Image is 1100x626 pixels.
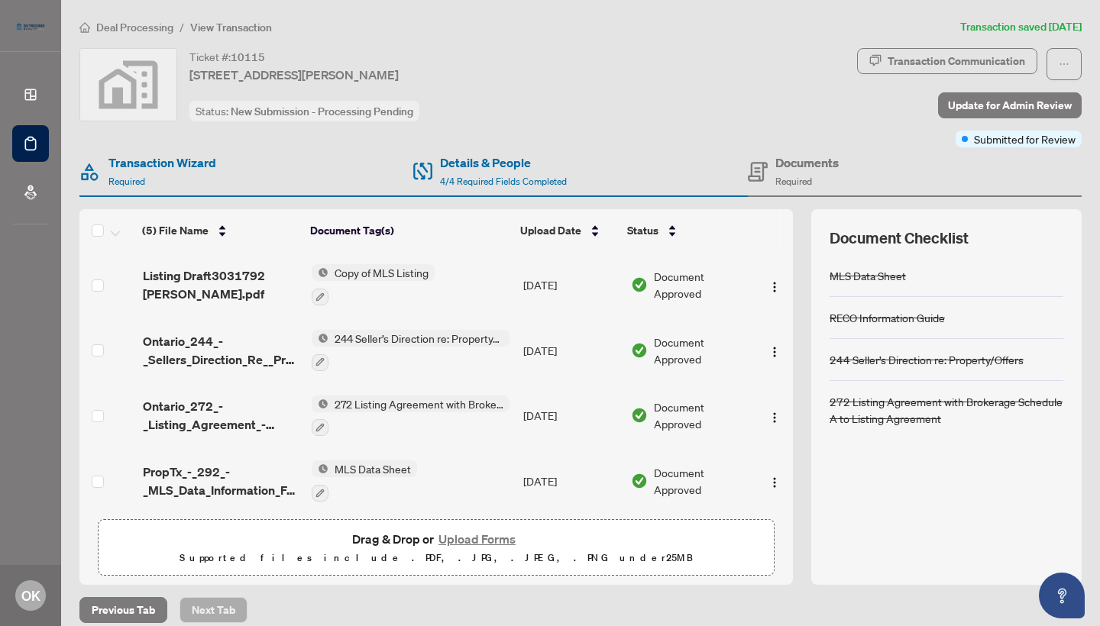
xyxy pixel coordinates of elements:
[312,330,328,347] img: Status Icon
[79,22,90,33] span: home
[517,448,625,514] td: [DATE]
[654,268,749,302] span: Document Approved
[328,395,510,412] span: 272 Listing Agreement with Brokerage Schedule A to Listing Agreement
[434,529,520,549] button: Upload Forms
[143,397,300,434] span: Ontario_272_-_Listing_Agreement_-_Landlord_Designated_Representation_Ag-5.pdf
[517,252,625,318] td: [DATE]
[857,48,1037,74] button: Transaction Communication
[312,395,328,412] img: Status Icon
[231,105,413,118] span: New Submission - Processing Pending
[1039,573,1085,618] button: Open asap
[231,50,265,64] span: 10115
[80,49,176,121] img: svg%3e
[654,464,749,498] span: Document Approved
[79,597,167,623] button: Previous Tab
[888,49,1025,73] div: Transaction Communication
[312,264,328,281] img: Status Icon
[440,153,567,172] h4: Details & People
[631,407,648,424] img: Document Status
[312,330,510,371] button: Status Icon244 Seller’s Direction re: Property/Offers
[142,222,209,239] span: (5) File Name
[143,332,300,369] span: Ontario_244_-_Sellers_Direction_Re__Property_Offers-14.pdf
[180,18,184,36] li: /
[108,549,765,567] p: Supported files include .PDF, .JPG, .JPEG, .PNG under 25 MB
[830,309,945,326] div: RECO Information Guide
[621,209,751,252] th: Status
[960,18,1082,36] article: Transaction saved [DATE]
[12,19,49,34] img: logo
[830,227,969,249] span: Document Checklist
[180,597,247,623] button: Next Tab
[631,276,648,293] img: Document Status
[304,209,514,252] th: Document Tag(s)
[312,264,435,305] button: Status IconCopy of MLS Listing
[108,153,216,172] h4: Transaction Wizard
[627,222,658,239] span: Status
[517,318,625,383] td: [DATE]
[21,585,40,606] span: OK
[328,460,417,477] span: MLS Data Sheet
[768,281,781,293] img: Logo
[1059,59,1069,69] span: ellipsis
[768,346,781,358] img: Logo
[352,529,520,549] span: Drag & Drop or
[830,267,906,284] div: MLS Data Sheet
[520,222,581,239] span: Upload Date
[143,266,300,303] span: Listing Draft3031792 [PERSON_NAME].pdf
[830,393,1063,427] div: 272 Listing Agreement with Brokerage Schedule A to Listing Agreement
[92,598,155,622] span: Previous Tab
[99,520,774,576] span: Drag & Drop orUpload FormsSupported files include .PDF, .JPG, .JPEG, .PNG under25MB
[762,403,787,428] button: Logo
[830,351,1024,368] div: 244 Seller’s Direction re: Property/Offers
[189,66,399,84] span: [STREET_ADDRESS][PERSON_NAME]
[631,342,648,359] img: Document Status
[312,460,328,477] img: Status Icon
[143,463,300,499] span: PropTx_-_292_-_MLS_Data_Information_Form_-_Condo_Co-op_Co-Ownership-3.pdf
[654,334,749,367] span: Document Approved
[775,153,839,172] h4: Documents
[654,399,749,432] span: Document Approved
[762,469,787,493] button: Logo
[328,330,510,347] span: 244 Seller’s Direction re: Property/Offers
[440,176,567,187] span: 4/4 Required Fields Completed
[328,264,435,281] span: Copy of MLS Listing
[189,101,419,121] div: Status:
[190,21,272,34] span: View Transaction
[136,209,304,252] th: (5) File Name
[974,131,1076,147] span: Submitted for Review
[514,209,621,252] th: Upload Date
[517,383,625,449] td: [DATE]
[312,460,417,502] button: Status IconMLS Data Sheet
[189,48,265,66] div: Ticket #:
[768,476,781,489] img: Logo
[762,273,787,297] button: Logo
[631,473,648,489] img: Document Status
[948,93,1072,118] span: Update for Admin Review
[312,395,510,437] button: Status Icon272 Listing Agreement with Brokerage Schedule A to Listing Agreement
[108,176,145,187] span: Required
[775,176,812,187] span: Required
[938,92,1082,118] button: Update for Admin Review
[768,411,781,424] img: Logo
[762,338,787,363] button: Logo
[96,21,173,34] span: Deal Processing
